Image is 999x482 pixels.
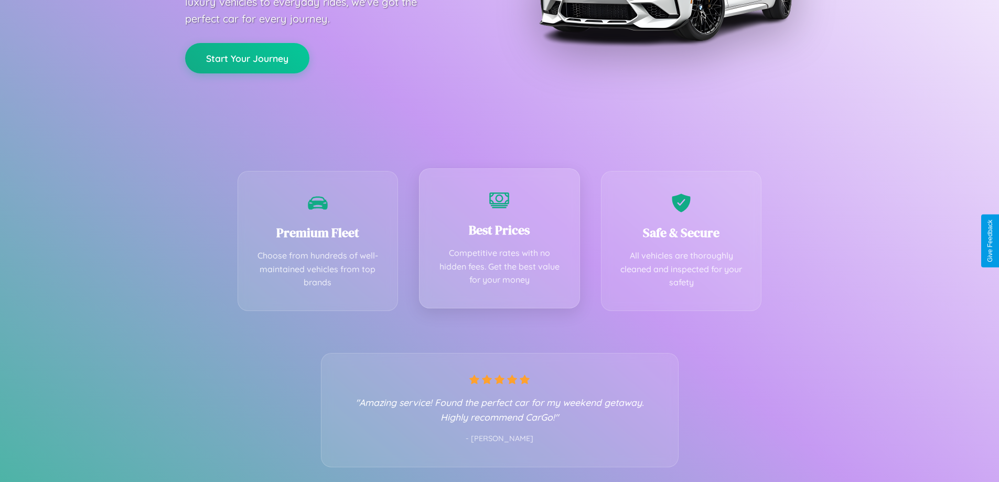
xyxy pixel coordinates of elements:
h3: Premium Fleet [254,224,382,241]
p: - [PERSON_NAME] [342,432,657,446]
p: Choose from hundreds of well-maintained vehicles from top brands [254,249,382,290]
p: Competitive rates with no hidden fees. Get the best value for your money [435,247,564,287]
button: Start Your Journey [185,43,309,73]
p: All vehicles are thoroughly cleaned and inspected for your safety [617,249,746,290]
div: Give Feedback [986,220,994,262]
h3: Safe & Secure [617,224,746,241]
p: "Amazing service! Found the perfect car for my weekend getaway. Highly recommend CarGo!" [342,395,657,424]
h3: Best Prices [435,221,564,239]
